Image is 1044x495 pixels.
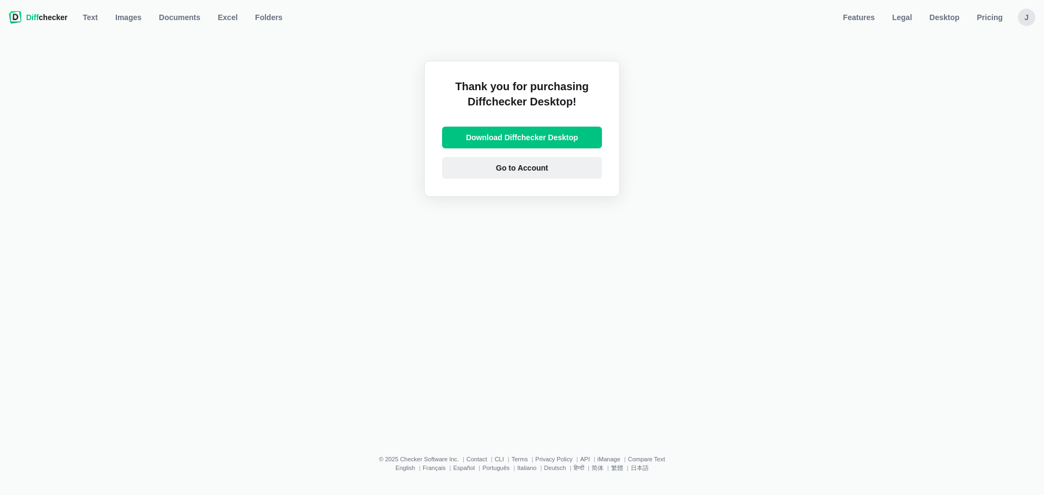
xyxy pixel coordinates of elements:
[9,11,22,24] img: Diffchecker logo
[253,12,285,23] span: Folders
[598,456,620,462] a: iManage
[248,9,289,26] button: Folders
[580,456,590,462] a: API
[157,12,202,23] span: Documents
[442,79,602,118] h2: Thank you for purchasing Diffchecker Desktop!
[76,9,104,26] a: Text
[841,12,877,23] span: Features
[216,12,240,23] span: Excel
[611,465,623,471] a: 繁體
[453,465,475,471] a: Español
[592,465,604,471] a: 简体
[517,465,536,471] a: Italiano
[886,9,919,26] a: Legal
[512,456,528,462] a: Terms
[109,9,148,26] a: Images
[923,9,966,26] a: Desktop
[379,456,467,462] li: © 2025 Checker Software Inc.
[536,456,573,462] a: Privacy Policy
[495,456,504,462] a: CLI
[975,12,1005,23] span: Pricing
[628,456,665,462] a: Compare Text
[152,9,207,26] a: Documents
[422,465,445,471] a: Français
[9,9,67,26] a: Diffchecker
[26,13,39,22] span: Diff
[494,162,550,173] span: Go to Account
[574,465,584,471] a: हिन्दी
[482,465,509,471] a: Português
[467,456,487,462] a: Contact
[836,9,881,26] a: Features
[80,12,100,23] span: Text
[442,127,602,148] a: Download Diffchecker Desktop
[544,465,566,471] a: Deutsch
[927,12,961,23] span: Desktop
[395,465,415,471] a: English
[442,157,602,179] a: Go to Account
[26,12,67,23] span: checker
[464,132,580,143] span: Download Diffchecker Desktop
[1018,9,1035,26] button: j
[890,12,915,23] span: Legal
[631,465,649,471] a: 日本語
[113,12,144,23] span: Images
[212,9,245,26] a: Excel
[971,9,1009,26] a: Pricing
